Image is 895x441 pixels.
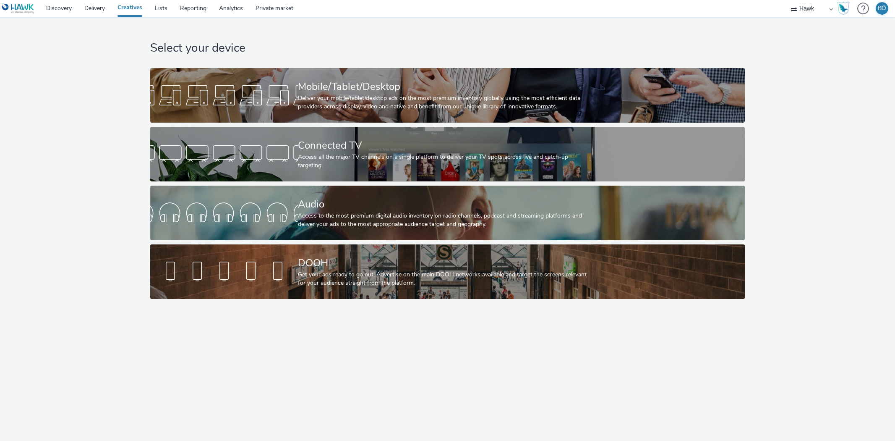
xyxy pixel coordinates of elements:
div: DOOH [298,256,594,270]
div: BÖ [878,2,886,15]
a: Connected TVAccess all the major TV channels on a single platform to deliver your TV spots across... [150,127,745,181]
div: Access all the major TV channels on a single platform to deliver your TV spots across live and ca... [298,153,594,170]
div: Access to the most premium digital audio inventory on radio channels, podcast and streaming platf... [298,212,594,229]
div: Audio [298,197,594,212]
img: Hawk Academy [837,2,850,15]
div: Get your ads ready to go out! Advertise on the main DOOH networks available and target the screen... [298,270,594,288]
a: DOOHGet your ads ready to go out! Advertise on the main DOOH networks available and target the sc... [150,244,745,299]
div: Connected TV [298,138,594,153]
a: AudioAccess to the most premium digital audio inventory on radio channels, podcast and streaming ... [150,186,745,240]
div: Mobile/Tablet/Desktop [298,79,594,94]
a: Hawk Academy [837,2,853,15]
h1: Select your device [150,40,745,56]
div: Deliver your mobile/tablet/desktop ads on the most premium inventory globally using the most effi... [298,94,594,111]
a: Mobile/Tablet/DesktopDeliver your mobile/tablet/desktop ads on the most premium inventory globall... [150,68,745,123]
img: undefined Logo [2,3,34,14]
